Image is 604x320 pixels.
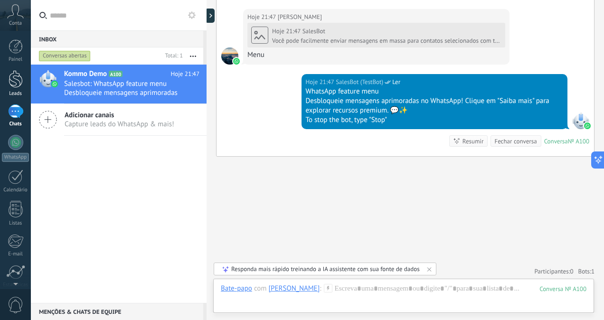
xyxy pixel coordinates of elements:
[247,12,278,22] div: Hoje 21:47
[65,120,174,129] span: Capture leads do WhatsApp & mais!
[171,69,199,79] span: Hoje 21:47
[544,137,568,145] div: Conversa
[9,20,22,27] span: Conta
[534,267,573,275] a: Participantes:0
[336,77,383,87] span: SalesBot (TestBot)
[247,50,505,60] div: Menu
[231,265,420,273] div: Responda mais rápido treinando a IA assistente com sua fonte de dados
[272,28,302,35] div: Hoje 21:47
[539,285,586,293] div: 100
[2,153,29,162] div: WhatsApp
[568,137,589,145] div: № A100
[494,137,537,146] div: Fechar conversa
[2,220,29,226] div: Listas
[221,47,238,65] span: Magda Frazão
[278,12,322,22] span: Magda Frazão
[109,71,123,77] span: A100
[272,37,501,45] div: Você pode facilmente enviar mensagens em massa para contatos selecionados com transmissões person...
[2,251,29,257] div: E-mail
[570,267,574,275] span: 0
[2,121,29,127] div: Chats
[161,51,183,61] div: Total: 1
[64,79,181,97] span: Salesbot: WhatsApp feature menu Desbloqueie mensagens aprimoradas no WhatsApp! Clique em "Saiba m...
[578,267,595,275] span: Bots:
[31,303,203,320] div: Menções & Chats de equipe
[302,27,325,35] span: SalesBot
[205,9,215,23] div: Mostrar
[183,47,203,65] button: Mais
[572,112,589,129] span: SalesBot
[2,91,29,97] div: Leads
[306,87,564,96] div: WhatsApp feature menu
[65,111,174,120] span: Adicionar canais
[306,77,336,87] div: Hoje 21:47
[2,187,29,193] div: Calendário
[64,69,107,79] span: Kommo Demo
[254,284,267,293] span: com
[39,50,91,62] div: Conversas abertas
[462,137,484,146] div: Resumir
[392,77,400,87] span: Ler
[320,284,321,293] span: :
[269,284,320,292] div: Magda Frazão
[51,81,58,87] img: waba.svg
[584,122,591,129] img: waba.svg
[2,56,29,63] div: Painel
[31,65,207,104] a: Kommo Demo A100 Hoje 21:47 Salesbot: WhatsApp feature menu Desbloqueie mensagens aprimoradas no W...
[306,96,564,115] div: Desbloqueie mensagens aprimoradas no WhatsApp! Clique em "Saiba mais" para explorar recursos prem...
[591,267,595,275] span: 1
[233,58,240,65] img: waba.svg
[31,30,203,47] div: Inbox
[306,115,564,125] div: To stop the bot, type "Stop"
